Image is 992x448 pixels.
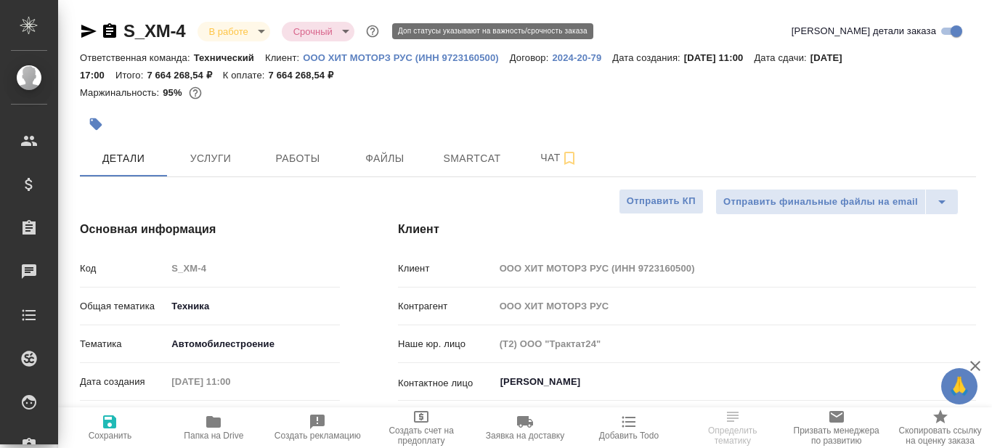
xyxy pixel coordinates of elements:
[58,407,162,448] button: Сохранить
[684,52,755,63] p: [DATE] 11:00
[263,150,333,168] span: Работы
[275,431,361,441] span: Создать рекламацию
[166,294,340,319] div: Техника
[473,407,577,448] button: Заявка на доставку
[350,150,420,168] span: Файлы
[184,431,243,441] span: Папка на Drive
[147,70,222,81] p: 7 664 268,54 ₽
[186,84,205,102] button: 267241.97 RUB; 651.62 USD;
[680,407,784,448] button: Определить тематику
[792,24,936,38] span: [PERSON_NAME] детали заказа
[303,51,510,63] a: ООО ХИТ МОТОРЗ РУС (ИНН 9723160500)
[269,70,344,81] p: 7 664 268,54 ₽
[577,407,680,448] button: Добавить Todo
[619,189,704,214] button: Отправить КП
[398,299,495,314] p: Контрагент
[198,22,270,41] div: В работе
[715,189,959,215] div: split button
[123,21,186,41] a: S_XM-4
[398,221,976,238] h4: Клиент
[282,22,354,41] div: В работе
[163,87,185,98] p: 95%
[80,52,194,63] p: Ответственная команда:
[561,150,578,167] svg: Подписаться
[223,70,269,81] p: К оплате:
[437,150,507,168] span: Smartcat
[266,407,370,448] button: Создать рекламацию
[205,25,253,38] button: В работе
[784,407,888,448] button: Призвать менеджера по развитию
[80,23,97,40] button: Скопировать ссылку для ЯМессенджера
[378,425,465,446] span: Создать счет на предоплату
[723,194,918,211] span: Отправить финальные файлы на email
[194,52,265,63] p: Технический
[162,407,266,448] button: Папка на Drive
[80,299,166,314] p: Общая тематика
[166,258,340,279] input: Пустое поле
[754,52,810,63] p: Дата сдачи:
[612,52,683,63] p: Дата создания:
[897,425,983,446] span: Скопировать ссылку на оценку заказа
[303,52,510,63] p: ООО ХИТ МОТОРЗ РУС (ИНН 9723160500)
[552,51,612,63] a: 2024-20-79
[166,371,293,392] input: Пустое поле
[398,337,495,351] p: Наше юр. лицо
[398,376,495,391] p: Контактное лицо
[715,189,926,215] button: Отправить финальные файлы на email
[80,221,340,238] h4: Основная информация
[495,333,976,354] input: Пустое поле
[289,25,337,38] button: Срочный
[80,261,166,276] p: Код
[495,296,976,317] input: Пустое поле
[524,149,594,167] span: Чат
[689,425,776,446] span: Определить тематику
[176,150,245,168] span: Услуги
[80,87,163,98] p: Маржинальность:
[89,150,158,168] span: Детали
[552,52,612,63] p: 2024-20-79
[793,425,879,446] span: Призвать менеджера по развитию
[941,368,977,404] button: 🙏
[101,23,118,40] button: Скопировать ссылку
[888,407,992,448] button: Скопировать ссылку на оценку заказа
[486,431,564,441] span: Заявка на доставку
[80,375,166,389] p: Дата создания
[947,371,972,402] span: 🙏
[510,52,553,63] p: Договор:
[398,261,495,276] p: Клиент
[80,337,166,351] p: Тематика
[89,431,132,441] span: Сохранить
[265,52,303,63] p: Клиент:
[80,108,112,140] button: Добавить тэг
[599,431,659,441] span: Добавить Todo
[166,332,340,357] div: Автомобилестроение
[115,70,147,81] p: Итого:
[495,258,976,279] input: Пустое поле
[370,407,473,448] button: Создать счет на предоплату
[627,193,696,210] span: Отправить КП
